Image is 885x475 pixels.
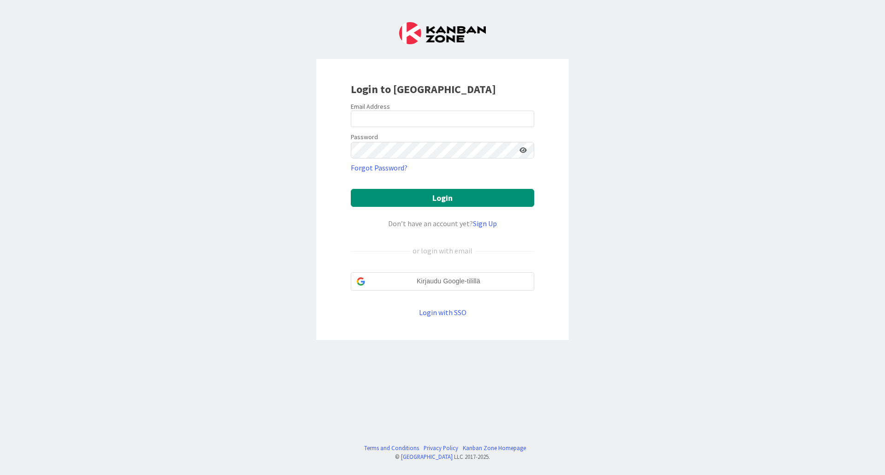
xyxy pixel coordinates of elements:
label: Password [351,132,378,142]
div: Don’t have an account yet? [351,218,534,229]
a: Kanban Zone Homepage [463,444,526,452]
a: Terms and Conditions [364,444,419,452]
div: Kirjaudu Google-tilillä [351,272,534,291]
a: Privacy Policy [424,444,458,452]
b: Login to [GEOGRAPHIC_DATA] [351,82,496,96]
label: Email Address [351,102,390,111]
div: or login with email [410,245,475,256]
div: © LLC 2017- 2025 . [360,452,526,461]
img: Kanban Zone [399,22,486,44]
a: [GEOGRAPHIC_DATA] [401,453,453,460]
button: Login [351,189,534,207]
a: Login with SSO [419,308,466,317]
span: Kirjaudu Google-tilillä [369,276,528,286]
a: Forgot Password? [351,162,407,173]
a: Sign Up [473,219,497,228]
